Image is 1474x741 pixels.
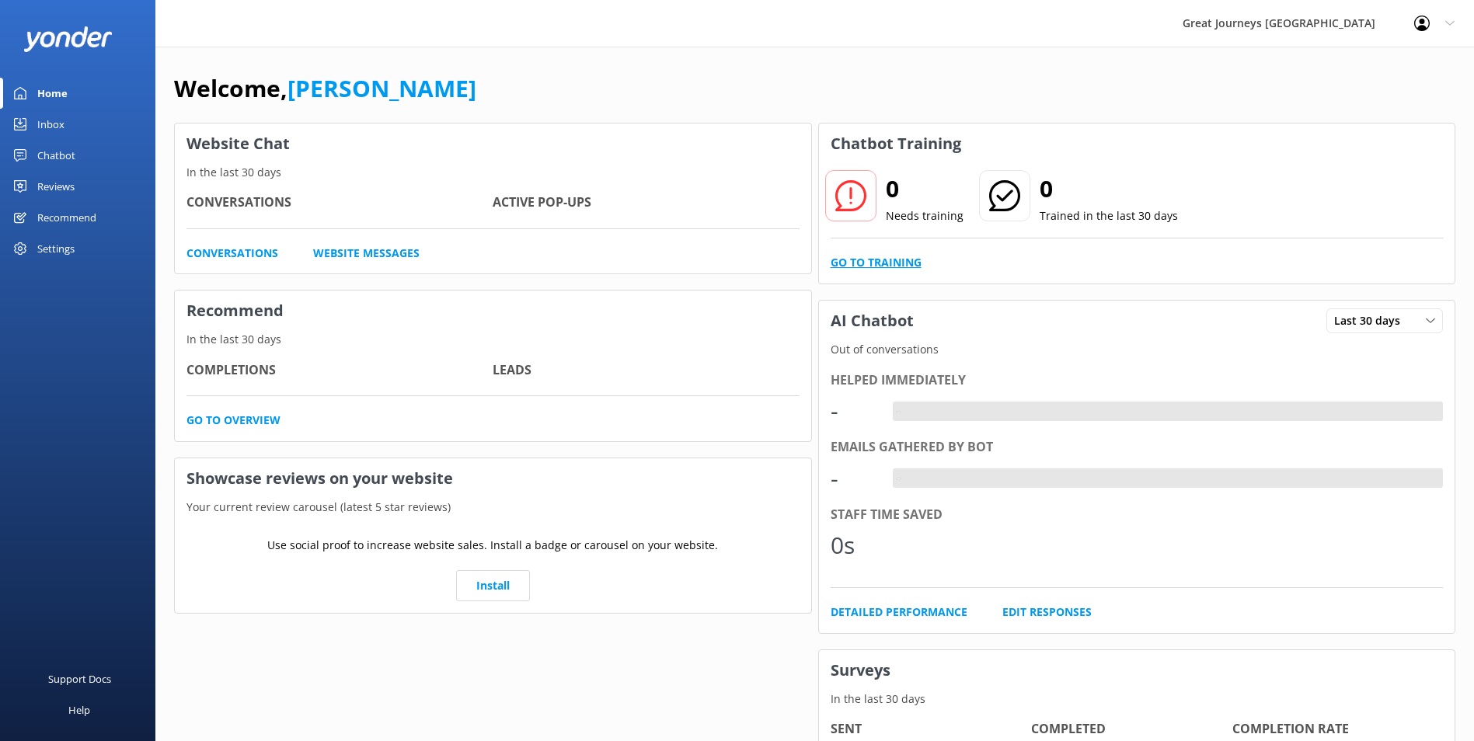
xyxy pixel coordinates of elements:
[68,694,90,725] div: Help
[23,26,113,52] img: yonder-white-logo.png
[819,691,1455,708] p: In the last 30 days
[175,164,811,181] p: In the last 30 days
[186,412,281,429] a: Go to overview
[831,370,1444,391] div: Helped immediately
[831,719,1032,739] h4: Sent
[493,360,799,381] h4: Leads
[893,402,904,422] div: -
[831,527,877,564] div: 0s
[37,140,75,171] div: Chatbot
[37,202,96,233] div: Recommend
[831,254,922,271] a: Go to Training
[48,663,111,694] div: Support Docs
[1232,719,1434,739] h4: Completion Rate
[493,193,799,213] h4: Active Pop-ups
[313,245,420,262] a: Website Messages
[186,193,493,213] h4: Conversations
[819,124,973,164] h3: Chatbot Training
[1334,312,1410,329] span: Last 30 days
[1040,207,1178,224] p: Trained in the last 30 days
[893,468,904,489] div: -
[831,437,1444,457] div: Emails gathered by bot
[175,458,811,499] h3: Showcase reviews on your website
[831,392,877,430] div: -
[456,570,530,601] a: Install
[1040,170,1178,207] h2: 0
[175,331,811,348] p: In the last 30 days
[886,170,964,207] h2: 0
[886,207,964,224] p: Needs training
[175,124,811,164] h3: Website Chat
[819,301,925,341] h3: AI Chatbot
[1002,604,1092,621] a: Edit Responses
[37,78,68,109] div: Home
[831,460,877,497] div: -
[1031,719,1232,739] h4: Completed
[175,290,811,331] h3: Recommend
[819,650,1455,691] h3: Surveys
[287,72,476,104] a: [PERSON_NAME]
[267,537,718,554] p: Use social proof to increase website sales. Install a badge or carousel on your website.
[831,505,1444,525] div: Staff time saved
[37,233,75,264] div: Settings
[819,341,1455,358] p: Out of conversations
[37,109,64,140] div: Inbox
[831,604,967,621] a: Detailed Performance
[186,245,278,262] a: Conversations
[174,70,476,107] h1: Welcome,
[186,360,493,381] h4: Completions
[175,499,811,516] p: Your current review carousel (latest 5 star reviews)
[37,171,75,202] div: Reviews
